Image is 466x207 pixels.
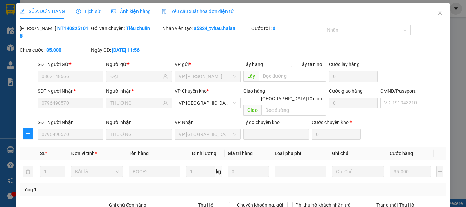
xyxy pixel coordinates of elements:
span: [GEOGRAPHIC_DATA] tận nơi [258,95,326,102]
b: 35.000 [46,47,61,53]
th: Ghi chú [329,147,387,160]
div: Chưa cước : [20,46,90,54]
span: Ảnh kiện hàng [111,9,151,14]
img: icon [162,9,167,14]
div: Người nhận [106,119,172,126]
span: Lấy tận nơi [296,61,326,68]
input: 0 [228,166,269,177]
b: 0 [273,26,275,31]
div: SĐT Người Nhận [38,87,103,95]
input: Tên người gửi [110,73,162,80]
span: SL [40,151,45,156]
div: Ngày GD: [91,46,161,54]
span: edit [20,9,25,14]
span: kg [215,166,222,177]
span: picture [111,9,116,14]
span: Lấy [243,71,259,82]
div: Người gửi [106,61,172,68]
input: 0 [390,166,431,177]
div: Gói vận chuyển: [91,25,161,32]
label: Cước giao hàng [329,88,363,94]
div: SĐT Người Gửi [38,61,103,68]
span: Lấy hàng [243,62,263,67]
span: Đơn vị tính [71,151,97,156]
span: close [437,10,443,15]
div: CMND/Passport [380,87,446,95]
button: plus [23,128,33,139]
span: VP Phú Bình [179,129,236,139]
input: Tên người nhận [110,99,162,107]
input: VD: Bàn, Ghế [129,166,180,177]
div: [PERSON_NAME]: [20,25,90,40]
div: Lý do chuyển kho [243,119,309,126]
span: Yêu cầu xuất hóa đơn điện tử [162,9,234,14]
div: VP Nhận [175,119,241,126]
span: user [163,101,168,105]
button: plus [436,166,443,177]
input: Ghi Chú [332,166,384,177]
div: Cước chuyển kho [312,119,361,126]
span: VP Chuyển kho [175,88,207,94]
span: plus [23,131,33,136]
span: VP Yên Bình [179,98,236,108]
span: Cước hàng [390,151,413,156]
span: Tên hàng [129,151,149,156]
b: Tiêu chuẩn [126,26,150,31]
div: Cước rồi : [251,25,321,32]
span: VP Nguyễn Trãi [179,71,236,82]
input: Dọc đường [259,71,326,82]
span: Giao hàng [243,88,265,94]
span: Lịch sử [76,9,100,14]
label: Cước lấy hàng [329,62,360,67]
th: Loại phụ phí [272,147,329,160]
div: Nhân viên tạo: [162,25,250,32]
span: clock-circle [76,9,81,14]
div: VP gửi [175,61,241,68]
button: Close [431,3,450,23]
div: SĐT Người Nhận [38,119,103,126]
b: 35324_tvhau.halan [194,26,235,31]
span: Bất kỳ [75,166,119,177]
span: Định lượng [192,151,216,156]
span: Giá trị hàng [228,151,253,156]
span: SỬA ĐƠN HÀNG [20,9,65,14]
div: Tổng: 1 [23,186,180,193]
button: delete [23,166,33,177]
input: Cước lấy hàng [329,71,378,82]
input: Dọc đường [261,105,326,116]
span: Giao [243,105,261,116]
div: Người nhận [106,87,172,95]
b: [DATE] 11:56 [112,47,140,53]
input: Cước giao hàng [329,98,378,108]
span: user [163,74,168,79]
